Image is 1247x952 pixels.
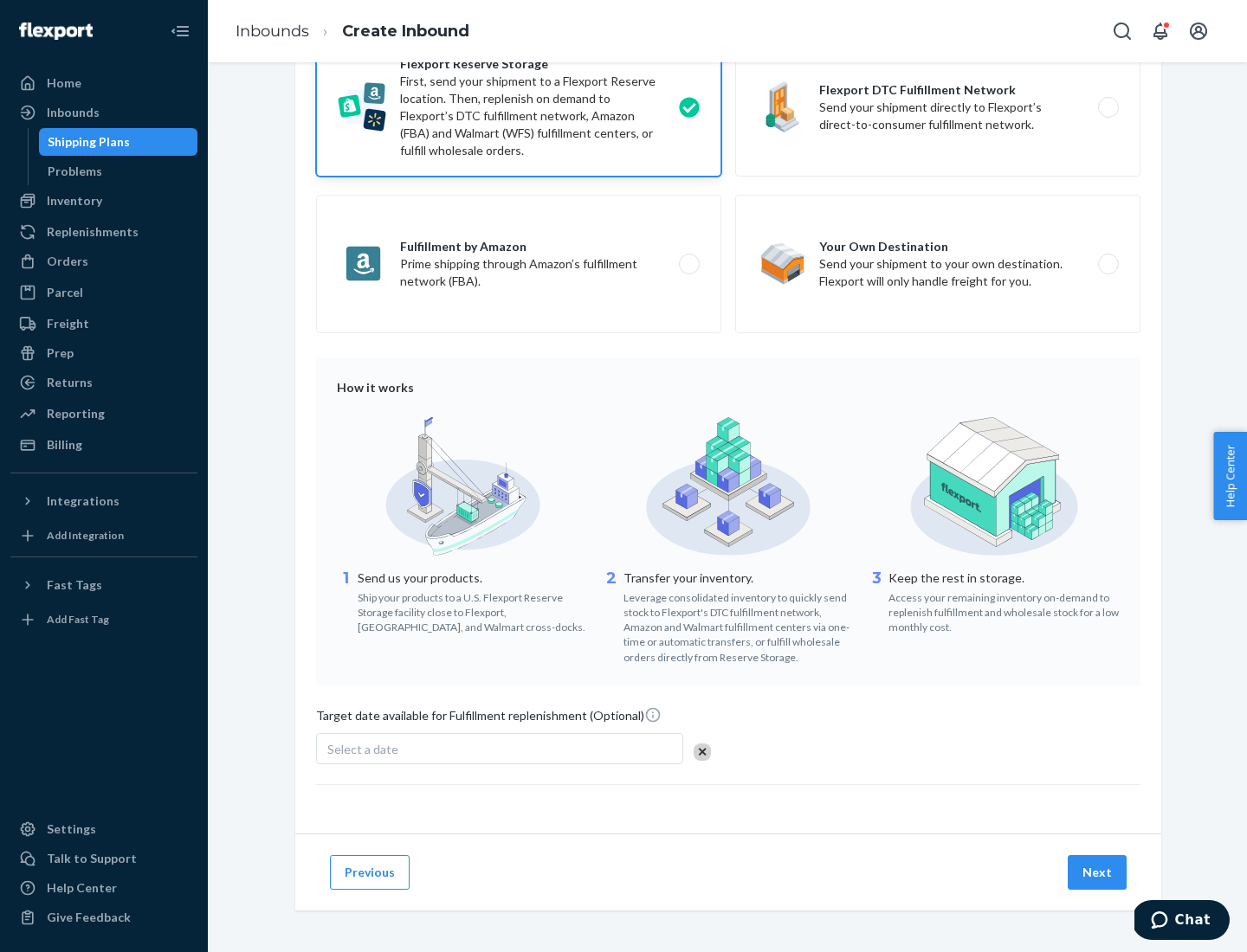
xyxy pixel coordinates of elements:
[10,248,197,275] a: Orders
[10,218,197,246] a: Replenishments
[10,431,197,459] a: Billing
[48,133,130,151] div: Shipping Plans
[888,587,1120,634] div: Access your remaining inventory on-demand to replenish fulfillment and wholesale stock for a low ...
[47,612,109,627] div: Add Fast Tag
[47,850,137,867] div: Talk to Support
[327,742,398,756] span: Select a date
[47,492,120,510] div: Integrations
[10,310,197,338] a: Freight
[10,339,197,367] a: Prep
[47,405,105,422] div: Reporting
[623,569,855,587] p: Transfer your inventory.
[888,569,1120,587] p: Keep the rest in storage.
[10,400,197,428] a: Reporting
[47,528,124,543] div: Add Integration
[316,706,662,731] span: Target date available for Fulfillment replenishment (Optional)
[39,128,198,156] a: Shipping Plans
[10,874,197,902] a: Help Center
[603,568,620,665] div: 2
[47,576,102,594] div: Fast Tags
[10,815,197,843] a: Settings
[39,158,198,185] a: Problems
[342,22,469,41] a: Create Inbound
[10,187,197,215] a: Inventory
[47,315,89,332] div: Freight
[337,568,354,634] div: 1
[358,569,589,587] p: Send us your products.
[10,522,197,550] a: Add Integration
[47,374,93,391] div: Returns
[236,22,309,41] a: Inbounds
[10,904,197,931] button: Give Feedback
[1143,14,1178,48] button: Open notifications
[47,879,117,897] div: Help Center
[10,845,197,872] button: Talk to Support
[1213,432,1247,520] button: Help Center
[47,909,131,926] div: Give Feedback
[47,436,82,453] div: Billing
[47,284,83,301] div: Parcel
[10,99,197,126] a: Inbounds
[10,369,197,396] a: Returns
[10,606,197,634] a: Add Fast Tag
[10,279,197,306] a: Parcel
[48,163,102,180] div: Problems
[10,571,197,599] button: Fast Tags
[10,487,197,515] button: Integrations
[868,568,885,634] div: 3
[337,379,1120,396] div: How it works
[1068,855,1127,890] button: Next
[47,223,139,241] div: Replenishments
[330,855,410,890] button: Previous
[163,14,197,48] button: Close Navigation
[1181,14,1216,48] button: Open account menu
[10,69,197,97] a: Home
[47,104,100,121] div: Inbounds
[222,6,483,57] ol: breadcrumbs
[623,587,855,665] div: Leverage consolidated inventory to quickly send stock to Flexport's DTC fulfillment network, Amaz...
[358,587,589,634] div: Ship your products to a U.S. Flexport Reserve Storage facility close to Flexport, [GEOGRAPHIC_DAT...
[47,192,102,209] div: Inventory
[47,253,88,270] div: Orders
[47,74,81,92] div: Home
[47,344,74,362] div: Prep
[1134,900,1230,943] iframe: Opens a widget where you can chat to one of our agents
[47,820,96,838] div: Settings
[1105,14,1140,48] button: Open Search Box
[19,23,93,40] img: Flexport logo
